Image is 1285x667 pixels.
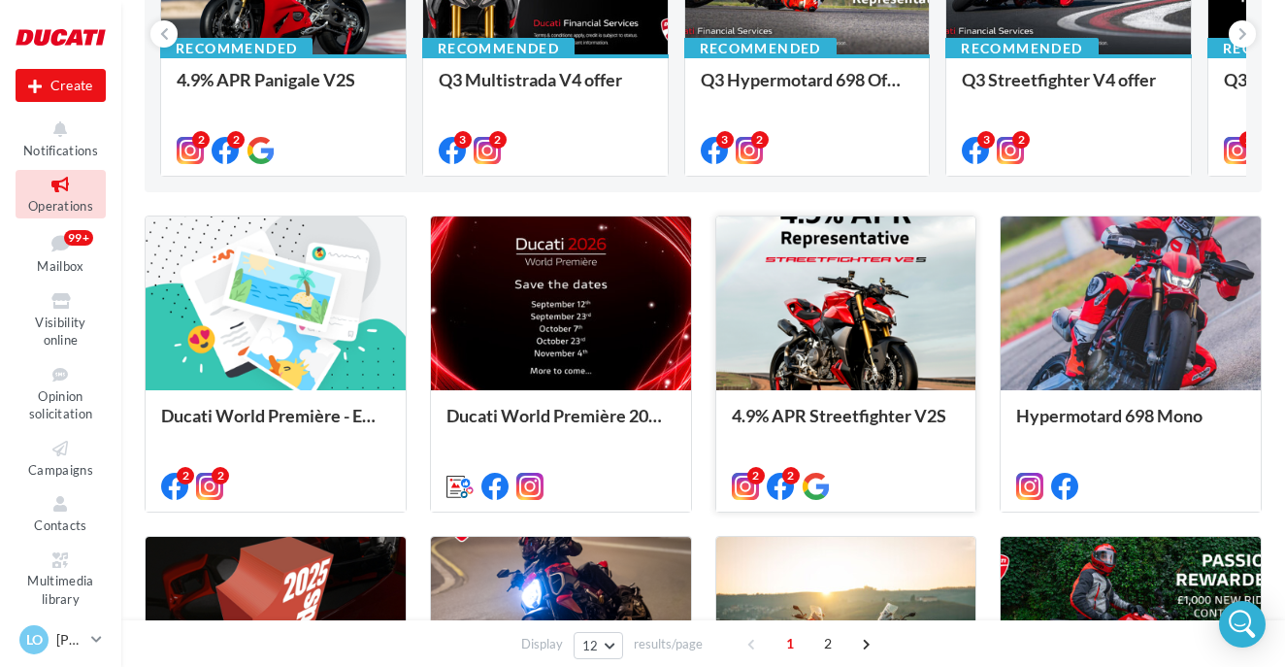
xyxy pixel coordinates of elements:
div: Q3 Streetfighter V4 offer [962,70,1175,109]
a: LO [PERSON_NAME] [16,621,106,658]
div: 3 [977,131,995,149]
a: Mailbox99+ [16,226,106,279]
div: Q3 Multistrada V4 offer [439,70,652,109]
span: Campaigns [28,462,93,478]
div: 2 [1012,131,1030,149]
a: Visibility online [16,286,106,352]
div: Ducati World Première - Episode 1 [161,406,390,445]
span: Mailbox [37,258,83,274]
a: Contacts [16,489,106,537]
a: Operations [16,170,106,217]
div: Recommended [945,38,1098,59]
div: 2 [782,467,800,484]
span: Multimedia library [27,574,93,608]
p: [PERSON_NAME] [56,630,83,650]
div: 3 [454,131,472,149]
span: results/page [634,635,703,653]
span: Opinion solicitation [29,388,93,422]
div: Open Intercom Messenger [1219,601,1266,648]
span: 1 [774,628,806,659]
div: 2 [177,467,194,484]
div: 2 [192,131,210,149]
div: 99+ [64,230,93,246]
div: Recommended [160,38,313,59]
a: Multimedia library [16,546,106,612]
div: Recommended [684,38,837,59]
div: 2 [212,467,229,484]
div: 3 [716,131,734,149]
div: 2 [747,467,765,484]
div: 2 [489,131,507,149]
div: Ducati World Première 2026 [446,406,675,445]
span: Contacts [34,517,87,533]
a: Opinion solicitation [16,360,106,426]
div: New campaign [16,69,106,102]
button: 12 [574,632,623,659]
div: 2 [1239,131,1257,149]
a: Campaigns [16,434,106,482]
div: Q3 Hypermotard 698 Offer [701,70,914,109]
div: 4.9% APR Panigale V2S [177,70,390,109]
div: 2 [751,131,769,149]
div: Hypermotard 698 Mono [1016,406,1245,445]
div: Recommended [422,38,575,59]
span: Operations [28,198,93,214]
span: Display [521,635,563,653]
span: 2 [812,628,843,659]
span: Visibility online [35,315,85,349]
span: 12 [582,638,599,653]
div: 2 [227,131,245,149]
button: Notifications [16,115,106,162]
span: Notifications [23,143,98,158]
button: Create [16,69,106,102]
span: LO [26,630,43,650]
div: 4.9% APR Streetfighter V2S [732,406,961,445]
